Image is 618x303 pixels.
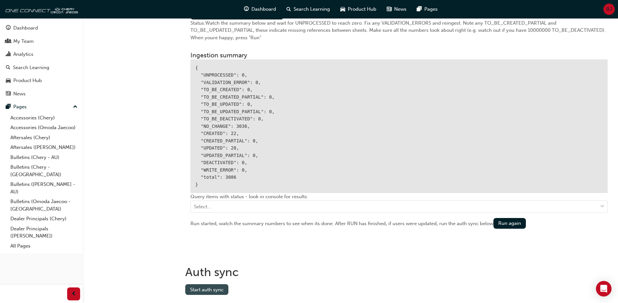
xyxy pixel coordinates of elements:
[8,197,80,214] a: Bulletins (Omoda Jaecoo - [GEOGRAPHIC_DATA])
[6,39,11,44] span: people-icon
[286,5,291,13] span: search-icon
[244,5,249,13] span: guage-icon
[8,152,80,163] a: Bulletins (Chery - AU)
[71,290,76,298] span: prev-icon
[3,101,80,113] button: Pages
[6,91,11,97] span: news-icon
[13,24,38,32] div: Dashboard
[13,77,42,84] div: Product Hub
[13,90,26,98] div: News
[6,65,10,71] span: search-icon
[239,3,281,16] a: guage-iconDashboard
[493,218,526,229] button: Run again
[3,62,80,74] a: Search Learning
[73,103,78,111] span: up-icon
[603,4,615,15] button: RJ
[185,265,613,279] h1: Auth sync
[424,6,438,13] span: Pages
[13,51,33,58] div: Analytics
[8,142,80,152] a: Aftersales ([PERSON_NAME])
[13,64,49,71] div: Search Learning
[13,103,27,111] div: Pages
[190,52,608,59] h3: Ingestion summary
[194,203,211,211] div: Select...
[8,224,80,241] a: Dealer Principals ([PERSON_NAME])
[8,123,80,133] a: Accessories (Omoda Jaecoo)
[8,162,80,179] a: Bulletins (Chery - [GEOGRAPHIC_DATA])
[190,218,608,229] div: Run started, watch the summary numbers to see when its done. After RUN has finished, if users wer...
[382,3,412,16] a: news-iconNews
[3,75,80,87] a: Product Hub
[8,214,80,224] a: Dealer Principals (Chery)
[606,6,612,13] span: RJ
[8,179,80,197] a: Bulletins ([PERSON_NAME] - AU)
[8,241,80,251] a: All Pages
[6,52,11,57] span: chart-icon
[190,193,608,218] div: Query items with status - look in console for results:
[281,3,335,16] a: search-iconSearch Learning
[417,5,422,13] span: pages-icon
[294,6,330,13] span: Search Learning
[6,78,11,84] span: car-icon
[348,6,376,13] span: Product Hub
[3,35,80,47] a: My Team
[600,202,605,211] span: down-icon
[6,104,11,110] span: pages-icon
[335,3,382,16] a: car-iconProduct Hub
[185,284,228,295] button: Start auth sync
[8,133,80,143] a: Aftersales (Chery)
[6,25,11,31] span: guage-icon
[3,88,80,100] a: News
[190,19,608,42] div: Status: Watch the summary below and wait for UNPROCESSED to reach zero. Fix any VALIDATION_ERRORS...
[13,38,34,45] div: My Team
[3,48,80,60] a: Analytics
[3,22,80,34] a: Dashboard
[3,21,80,101] button: DashboardMy TeamAnalyticsSearch LearningProduct HubNews
[394,6,406,13] span: News
[3,3,78,16] img: oneconnect
[387,5,392,13] span: news-icon
[596,281,612,297] div: Open Intercom Messenger
[340,5,345,13] span: car-icon
[190,59,608,193] div: { "UNPROCESSED": 0, "VALIDATION_ERROR": 0, "TO_BE_CREATED": 0, "TO_BE_CREATED_PARTIAL": 0, "TO_BE...
[8,113,80,123] a: Accessories (Chery)
[412,3,443,16] a: pages-iconPages
[251,6,276,13] span: Dashboard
